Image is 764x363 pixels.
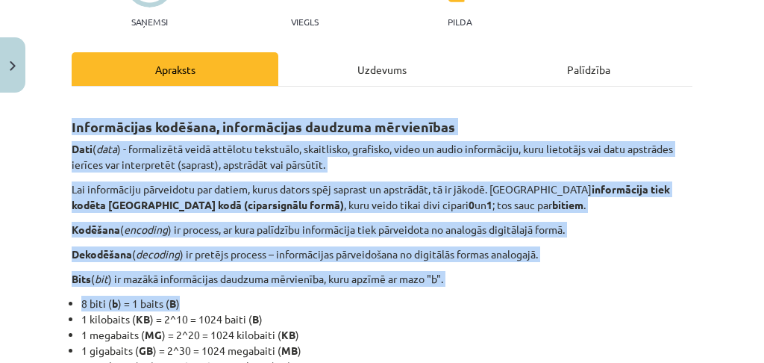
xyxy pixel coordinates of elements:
[448,16,472,27] p: pilda
[72,271,692,287] p: ( ) ir mazākā informācijas daudzuma mērvienība, kuru apzīmē ar mazo "b".
[281,344,298,357] strong: MB
[72,246,692,262] p: ( ) ir pretējs process – informācijas pārveidošana no digitālās formas analogajā.
[145,328,162,341] strong: MG
[81,296,692,311] li: 8 biti ( ) = 1 baits ( )
[72,118,455,135] strong: Informācijas kodēšana, informācijas daudzuma mērvienības
[278,52,485,86] div: Uzdevums
[552,198,583,211] strong: bitiem
[281,328,295,341] strong: KB
[469,198,475,211] strong: 0
[72,272,91,285] strong: Bits
[136,247,180,261] em: decoding
[72,52,278,86] div: Apraksts
[124,223,168,236] em: encoding
[169,297,176,310] strong: B
[486,198,492,211] strong: 1
[72,182,670,211] strong: informācija tiek kodēta [GEOGRAPHIC_DATA] kodā (ciparsignālu formā)
[252,312,259,326] strong: B
[10,61,16,71] img: icon-close-lesson-0947bae3869378f0d4975bcd49f059093ad1ed9edebbc8119c70593378902aed.svg
[95,272,108,285] em: bit
[81,311,692,327] li: 1 kilobaits ( ) = 2^10 = 1024 baiti ( )
[81,343,692,359] li: 1 gigabaits ( ) = 2^30 = 1024 megabaiti ( )
[81,327,692,343] li: 1 megabaits ( ) = 2^20 = 1024 kilobaiti ( )
[72,222,692,238] p: ( ) ir process, ar kura palīdzību informācija tiek pārveidota no analogās digitālajā formā.
[291,16,319,27] p: Viegls
[112,297,118,310] strong: b
[72,181,692,213] p: Lai informāciju pārveidotu par datiem, kurus dators spēj saprast un apstrādāt, tā ir jākodē. [GEO...
[96,142,117,155] em: data
[486,52,692,86] div: Palīdzība
[139,344,153,357] strong: GB
[125,16,174,27] p: Saņemsi
[72,223,120,236] strong: Kodēšana
[72,142,93,155] strong: Dati
[72,141,692,173] p: ( ) - formalizētā veidā attēlotu tekstuālo, skaitlisko, grafisko, video un audio informāciju, kur...
[72,247,132,261] strong: Dekodēšana
[136,312,150,326] strong: KB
